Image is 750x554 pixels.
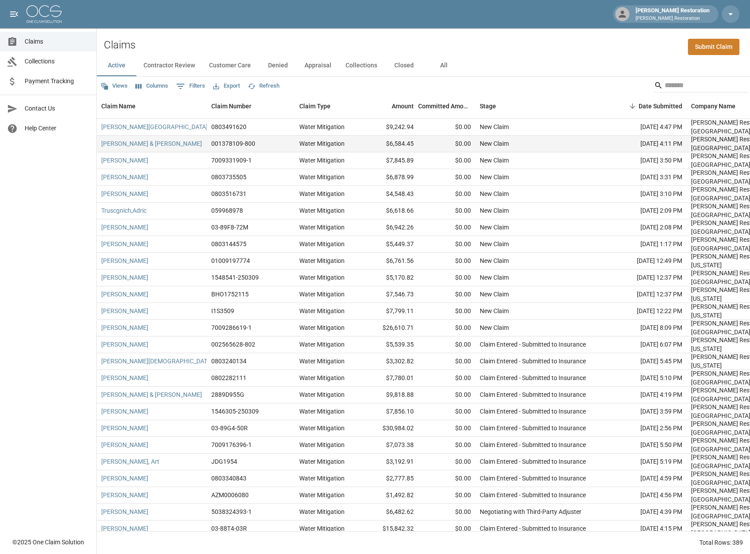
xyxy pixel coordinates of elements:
[26,5,62,23] img: ocs-logo-white-transparent.png
[299,156,345,165] div: Water Mitigation
[480,373,586,382] div: Claim Entered - Submitted to Insurance
[418,521,475,537] div: $0.00
[607,152,687,169] div: [DATE] 3:50 PM
[361,521,418,537] div: $15,842.32
[607,219,687,236] div: [DATE] 2:08 PM
[101,457,159,466] a: [PERSON_NAME], Art
[480,474,586,483] div: Claim Entered - Submitted to Insurance
[361,219,418,236] div: $6,942.26
[607,454,687,470] div: [DATE] 5:19 PM
[299,357,345,366] div: Water Mitigation
[211,373,246,382] div: 0802282111
[607,437,687,454] div: [DATE] 5:50 PM
[101,491,148,499] a: [PERSON_NAME]
[480,256,509,265] div: New Claim
[418,420,475,437] div: $0.00
[101,340,148,349] a: [PERSON_NAME]
[299,424,345,432] div: Water Mitigation
[480,94,496,118] div: Stage
[361,487,418,504] div: $1,492.82
[361,403,418,420] div: $7,856.10
[211,524,247,533] div: 03-88T4-03R
[299,373,345,382] div: Water Mitigation
[636,15,710,22] p: [PERSON_NAME] Restoration
[211,407,259,416] div: 1546305-250309
[418,320,475,336] div: $0.00
[101,357,266,366] a: [PERSON_NAME][DEMOGRAPHIC_DATA] & [PERSON_NAME]
[299,189,345,198] div: Water Mitigation
[101,307,148,315] a: [PERSON_NAME]
[101,323,148,332] a: [PERSON_NAME]
[101,206,147,215] a: Truscgnich,Adric
[361,504,418,521] div: $6,482.62
[361,152,418,169] div: $7,845.89
[607,119,687,136] div: [DATE] 4:47 PM
[299,323,345,332] div: Water Mitigation
[299,206,345,215] div: Water Mitigation
[361,420,418,437] div: $30,984.02
[211,474,246,483] div: 0803340843
[607,403,687,420] div: [DATE] 3:59 PM
[211,173,246,181] div: 0803735505
[211,206,243,215] div: 059968978
[101,122,208,131] a: [PERSON_NAME][GEOGRAPHIC_DATA]
[211,122,246,131] div: 0803491620
[418,270,475,286] div: $0.00
[101,424,148,432] a: [PERSON_NAME]
[299,240,345,248] div: Water Mitigation
[384,55,424,76] button: Closed
[361,336,418,353] div: $5,539.35
[211,424,248,432] div: 03-89G4-50R
[418,169,475,186] div: $0.00
[607,370,687,387] div: [DATE] 5:10 PM
[211,307,234,315] div: I1S3509
[299,94,331,118] div: Claim Type
[97,55,136,76] button: Active
[688,39,739,55] a: Submit Claim
[418,286,475,303] div: $0.00
[607,470,687,487] div: [DATE] 4:59 PM
[299,507,345,516] div: Water Mitigation
[480,189,509,198] div: New Claim
[299,173,345,181] div: Water Mitigation
[361,454,418,470] div: $3,192.91
[361,470,418,487] div: $2,777.85
[299,307,345,315] div: Water Mitigation
[418,504,475,521] div: $0.00
[361,94,418,118] div: Amount
[418,94,471,118] div: Committed Amount
[418,454,475,470] div: $0.00
[299,457,345,466] div: Water Mitigation
[480,139,509,148] div: New Claim
[25,104,89,113] span: Contact Us
[418,303,475,320] div: $0.00
[299,340,345,349] div: Water Mitigation
[299,223,345,232] div: Water Mitigation
[418,387,475,403] div: $0.00
[295,94,361,118] div: Claim Type
[299,273,345,282] div: Water Mitigation
[607,94,687,118] div: Date Submitted
[418,253,475,270] div: $0.00
[424,55,463,76] button: All
[101,407,148,416] a: [PERSON_NAME]
[25,57,89,66] span: Collections
[480,424,586,432] div: Claim Entered - Submitted to Insurance
[607,521,687,537] div: [DATE] 4:15 PM
[202,55,258,76] button: Customer Care
[361,270,418,286] div: $5,170.82
[418,403,475,420] div: $0.00
[174,79,207,93] button: Show filters
[211,94,251,118] div: Claim Number
[101,507,148,516] a: [PERSON_NAME]
[97,94,207,118] div: Claim Name
[211,256,250,265] div: 01009197774
[299,440,345,449] div: Water Mitigation
[607,236,687,253] div: [DATE] 1:17 PM
[418,94,475,118] div: Committed Amount
[361,353,418,370] div: $3,302.82
[101,240,148,248] a: [PERSON_NAME]
[418,136,475,152] div: $0.00
[480,173,509,181] div: New Claim
[361,186,418,203] div: $4,548.43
